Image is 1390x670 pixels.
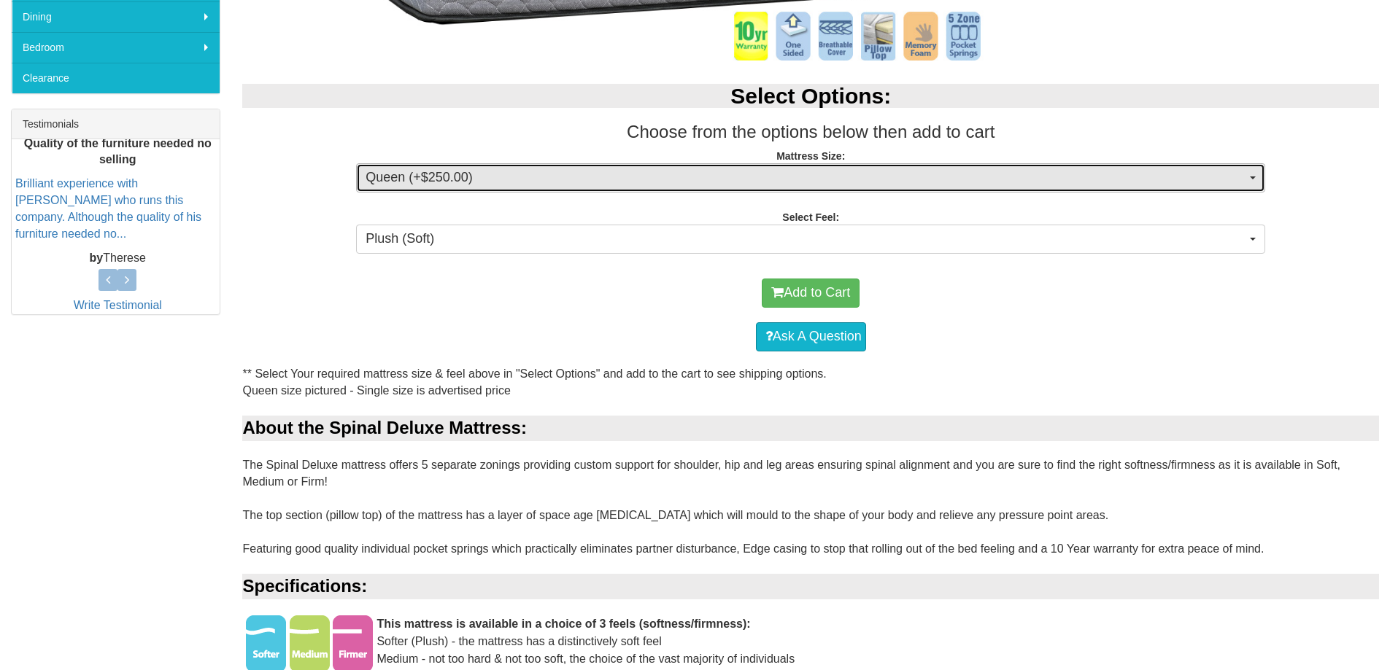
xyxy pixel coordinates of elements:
strong: Mattress Size: [776,150,845,162]
a: Brilliant experience with [PERSON_NAME] who runs this company. Although the quality of his furnit... [15,177,201,240]
a: Bedroom [12,32,220,63]
a: Ask A Question [756,322,866,351]
button: Plush (Soft) [356,225,1265,254]
a: Write Testimonial [74,299,162,311]
div: About the Spinal Deluxe Mattress: [242,416,1379,440]
span: Plush (Soft) [366,230,1246,249]
div: Testimonials [12,109,220,139]
b: Select Options: [730,84,891,108]
b: Quality of the furniture needed no selling [24,137,212,166]
strong: Select Feel: [782,211,839,223]
a: Clearance [12,63,220,93]
b: This mattress is available in a choice of 3 feels (softness/firmness): [377,618,750,630]
span: Queen (+$250.00) [366,168,1246,187]
div: Specifications: [242,574,1379,599]
p: Therese [15,250,220,267]
b: by [90,252,104,264]
button: Add to Cart [762,278,860,308]
button: Queen (+$250.00) [356,163,1265,192]
a: Dining [12,1,220,32]
h3: Choose from the options below then add to cart [242,122,1379,141]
